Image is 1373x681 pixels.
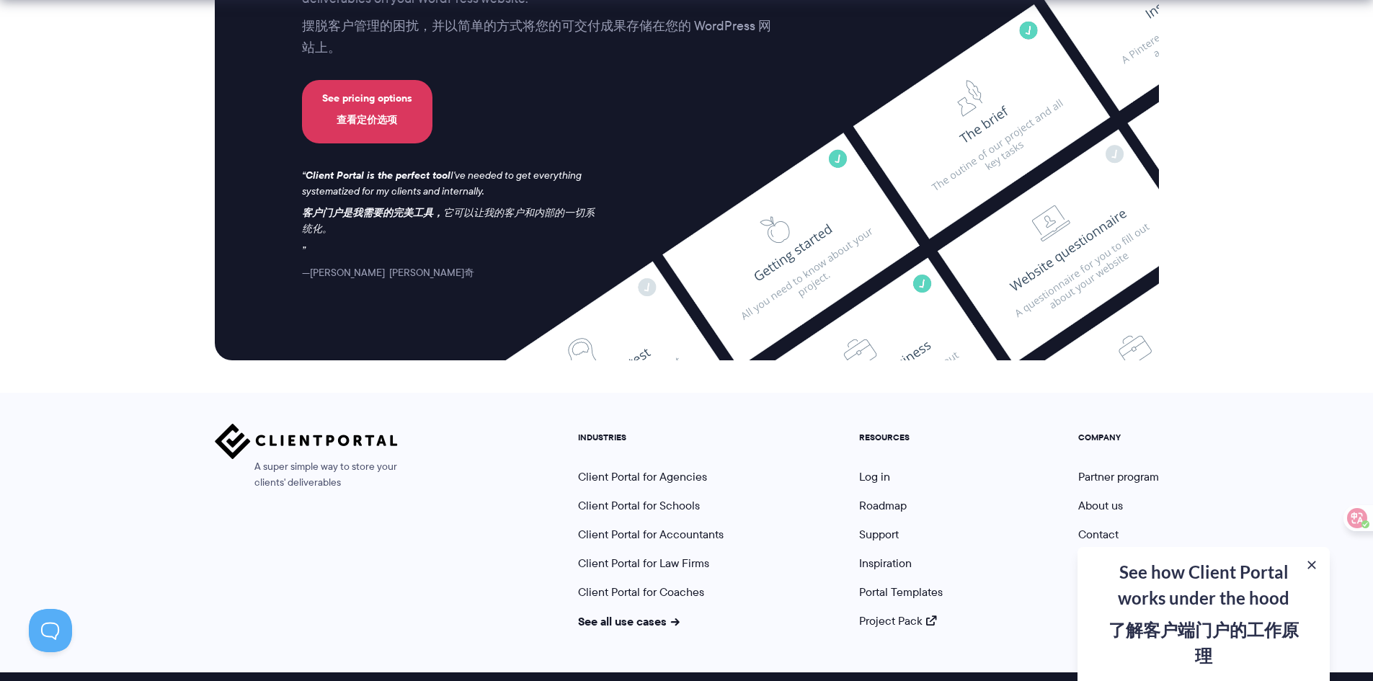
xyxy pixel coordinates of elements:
[1078,432,1159,442] h5: COMPANY
[1078,526,1119,543] a: Contact
[306,167,450,183] strong: Client Portal is the perfect tool
[859,526,899,543] a: Support
[859,555,912,571] a: Inspiration
[302,17,771,57] font: 摆脱客户管理的困扰，并以简单的方式将您的可交付成果存储在您的 WordPress 网站上。
[578,613,680,630] a: See all use cases
[302,265,474,280] cite: [PERSON_NAME]
[578,584,704,600] a: Client Portal for Coaches
[337,112,397,128] font: 查看定价选项
[578,526,724,543] a: Client Portal for Accountants
[302,168,596,259] p: I've needed to get everything systematized for my clients and internally.
[859,584,943,600] a: Portal Templates
[859,468,890,485] a: Log in
[29,609,72,652] iframe: Toggle Customer Support
[302,80,432,143] a: See pricing options查看定价选项
[302,205,595,236] font: 它可以让我的客户和内部的一切系统化。
[859,613,937,629] a: Project Pack
[578,432,724,442] h5: INDUSTRIES
[1078,497,1123,514] a: About us
[859,432,943,442] h5: RESOURCES
[578,555,709,571] a: Client Portal for Law Firms
[578,468,707,485] a: Client Portal for Agencies
[578,497,700,514] a: Client Portal for Schools
[859,497,907,514] a: Roadmap
[1078,468,1159,485] a: Partner program
[389,265,474,280] font: [PERSON_NAME]奇
[215,459,398,491] span: A super simple way to store your clients' deliverables
[302,205,443,221] strong: 客户门户是我需要的完美工具，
